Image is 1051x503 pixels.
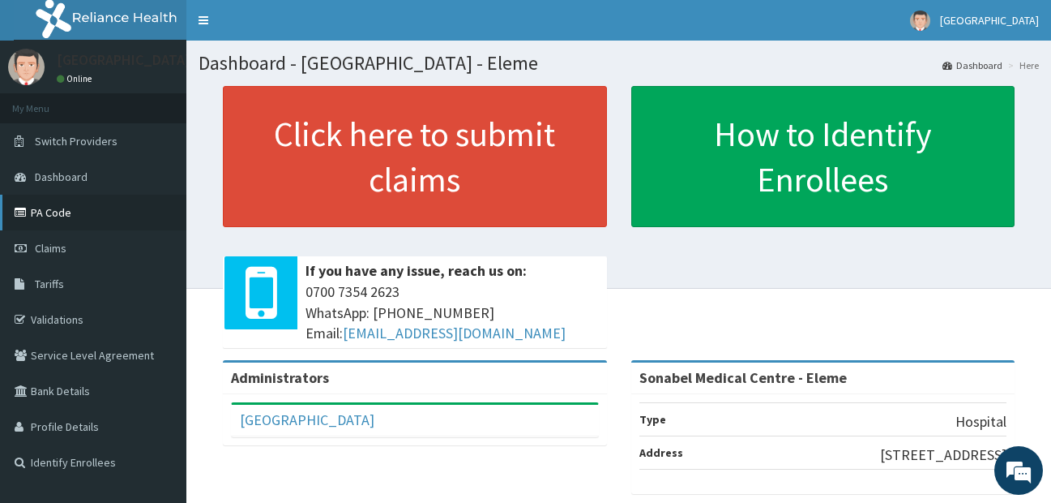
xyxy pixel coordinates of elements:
[266,8,305,47] div: Minimize live chat window
[305,261,527,280] b: If you have any issue, reach us on:
[35,170,88,184] span: Dashboard
[910,11,930,31] img: User Image
[231,368,329,387] b: Administrators
[940,13,1039,28] span: [GEOGRAPHIC_DATA]
[57,53,190,67] p: [GEOGRAPHIC_DATA]
[639,368,847,387] strong: Sonabel Medical Centre - Eleme
[57,73,96,84] a: Online
[955,411,1006,432] p: Hospital
[639,445,683,460] b: Address
[343,324,566,342] a: [EMAIL_ADDRESS][DOMAIN_NAME]
[240,411,374,429] a: [GEOGRAPHIC_DATA]
[35,134,117,148] span: Switch Providers
[223,86,607,227] a: Click here to submit claims
[639,412,666,427] b: Type
[94,149,224,313] span: We're online!
[631,86,1015,227] a: How to Identify Enrollees
[30,81,66,122] img: d_794563401_company_1708531726252_794563401
[8,333,309,389] textarea: Type your message and hit 'Enter'
[305,282,599,344] span: 0700 7354 2623 WhatsApp: [PHONE_NUMBER] Email:
[199,53,1039,74] h1: Dashboard - [GEOGRAPHIC_DATA] - Eleme
[1004,58,1039,72] li: Here
[84,91,272,112] div: Chat with us now
[35,277,64,291] span: Tariffs
[35,241,66,256] span: Claims
[942,58,1002,72] a: Dashboard
[880,445,1006,466] p: [STREET_ADDRESS]
[8,49,45,85] img: User Image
